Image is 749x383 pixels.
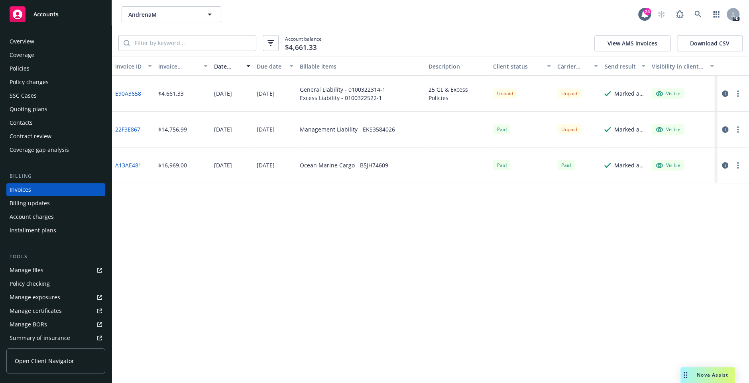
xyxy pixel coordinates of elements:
svg: Search [124,40,130,46]
div: Installment plans [10,224,56,237]
div: [DATE] [214,89,232,98]
button: Invoice ID [112,57,155,76]
div: Ocean Marine Cargo - B5JH74609 [300,161,388,169]
div: $14,756.99 [158,125,187,134]
a: Report a Bug [672,6,688,22]
div: 24 [644,8,651,15]
div: Overview [10,35,34,48]
a: 22F3E867 [115,125,140,134]
div: Manage files [10,264,43,277]
div: Tools [6,253,105,261]
button: Date issued [211,57,254,76]
a: Manage exposures [6,291,105,304]
a: Manage BORs [6,318,105,331]
div: $4,661.33 [158,89,184,98]
div: SSC Cases [10,89,37,102]
div: Marked as sent [614,89,645,98]
div: Paid [493,160,510,170]
div: Visible [656,126,680,133]
a: Overview [6,35,105,48]
span: Nova Assist [697,371,728,378]
div: Marked as sent [614,125,645,134]
div: Account charges [10,210,54,223]
span: $4,661.33 [285,42,317,53]
div: [DATE] [214,161,232,169]
div: [DATE] [214,125,232,134]
div: Policy changes [10,76,49,88]
a: Policies [6,62,105,75]
a: Switch app [708,6,724,22]
div: Unpaid [557,124,581,134]
div: Billing updates [10,197,50,210]
span: Open Client Navigator [15,357,74,365]
a: Accounts [6,3,105,26]
div: Paid [493,124,510,134]
a: Invoices [6,183,105,196]
button: View AMS invoices [594,35,670,51]
div: Invoice amount [158,62,199,71]
div: [DATE] [257,161,275,169]
button: Invoice amount [155,57,211,76]
button: Description [425,57,490,76]
div: Send result [604,62,636,71]
a: Policy changes [6,76,105,88]
button: Carrier status [554,57,601,76]
span: Accounts [33,11,59,18]
div: Description [429,62,486,71]
div: Client status [493,62,542,71]
div: $16,969.00 [158,161,187,169]
a: SSC Cases [6,89,105,102]
a: Manage certificates [6,304,105,317]
a: Search [690,6,706,22]
div: Marked as sent [614,161,645,169]
div: Invoice ID [115,62,143,71]
div: Policies [10,62,29,75]
div: Visibility in client dash [652,62,705,71]
a: Account charges [6,210,105,223]
div: Summary of insurance [10,332,70,344]
a: A13AE481 [115,161,142,169]
div: Drag to move [680,367,690,383]
a: Quoting plans [6,103,105,116]
a: Summary of insurance [6,332,105,344]
button: Visibility in client dash [649,57,717,76]
a: Contract review [6,130,105,143]
a: Coverage [6,49,105,61]
div: [DATE] [257,89,275,98]
button: Billable items [297,57,425,76]
span: AndrenaM [128,10,197,19]
div: Billing [6,172,105,180]
div: Management Liability - EKS3584026 [300,125,395,134]
a: E90A3658 [115,89,141,98]
div: Contacts [10,116,33,129]
button: Send result [601,57,648,76]
a: Policy checking [6,277,105,290]
div: - [429,161,431,169]
div: Date issued [214,62,242,71]
div: Contract review [10,130,51,143]
div: Manage exposures [10,291,60,304]
div: Policy checking [10,277,50,290]
div: Due date [257,62,285,71]
div: 25 GL & Excess Policies [429,85,486,102]
a: Installment plans [6,224,105,237]
div: General Liability - 0100322314-1 [300,85,385,94]
div: - [429,125,431,134]
div: Quoting plans [10,103,47,116]
div: Unpaid [557,88,581,98]
div: Manage certificates [10,304,62,317]
span: Account balance [285,35,322,50]
div: Manage BORs [10,318,47,331]
div: Coverage gap analysis [10,143,69,156]
div: Visible [656,162,680,169]
div: Invoices [10,183,31,196]
div: Carrier status [557,62,589,71]
button: Nova Assist [680,367,735,383]
div: Visible [656,90,680,97]
a: Billing updates [6,197,105,210]
div: Paid [557,160,575,170]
